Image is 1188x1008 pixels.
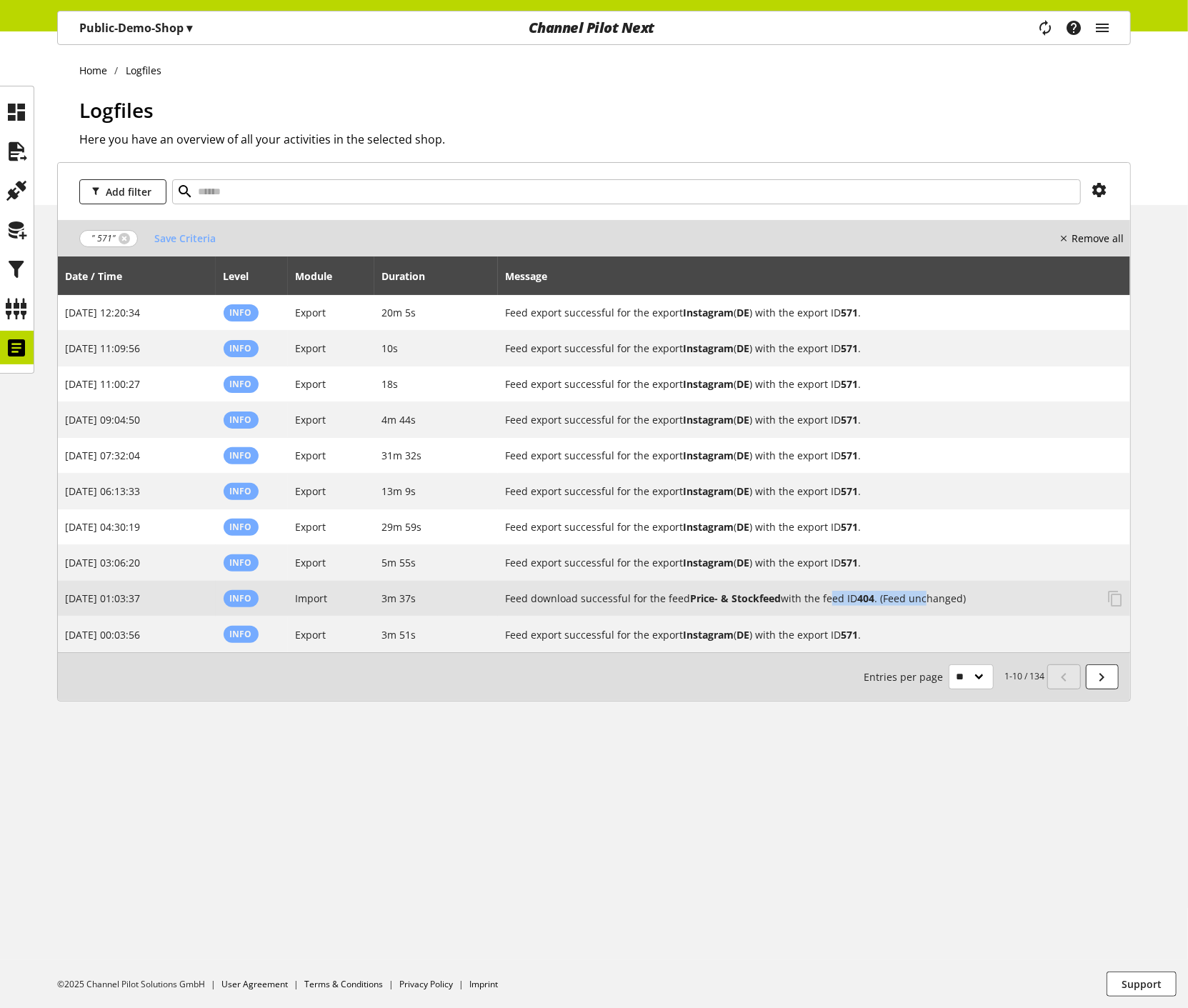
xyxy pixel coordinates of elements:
[296,592,328,605] span: Import
[683,306,734,319] b: Instagram
[382,413,416,426] span: 4m 44s
[79,63,115,78] a: Home
[66,413,141,426] span: [DATE] 09:04:50
[841,341,858,355] b: 571
[841,377,858,391] b: 571
[841,306,858,319] b: 571
[230,449,252,461] span: Info
[382,484,416,498] span: 13m 9s
[382,556,416,569] span: 5m 55s
[737,484,749,498] b: DE
[230,414,252,426] span: Info
[106,184,151,199] span: Add filter
[91,232,116,245] span: " 571"
[683,484,734,498] b: Instagram
[505,519,1096,534] h2: Feed export successful for the export Instagram (DE) with the export ID 571.
[505,484,1096,499] h2: Feed export successful for the export Instagram (DE) with the export ID 571.
[79,19,192,36] p: Public-Demo-Shop
[79,96,154,124] span: Logfiles
[296,556,326,569] span: Export
[66,592,141,605] span: [DATE] 01:03:37
[683,377,734,391] b: Instagram
[230,306,252,319] span: Info
[79,131,1131,148] h2: Here you have an overview of all your activities in the selected shop.
[230,342,252,354] span: Info
[505,448,1096,463] h2: Feed export successful for the export Instagram (DE) with the export ID 571.
[864,664,1045,689] small: 1-10 / 134
[864,669,949,684] span: Entries per page
[66,556,141,569] span: [DATE] 03:06:20
[230,378,252,390] span: Info
[382,269,440,284] div: Duration
[505,261,1122,290] div: Message
[224,269,264,284] div: Level
[66,484,141,498] span: [DATE] 06:13:33
[296,341,326,355] span: Export
[1122,977,1162,992] span: Support
[304,978,383,990] a: Terms & Conditions
[505,412,1096,427] h2: Feed export successful for the export Instagram (DE) with the export ID 571.
[382,449,422,462] span: 31m 32s
[186,20,192,36] span: ▾
[857,592,874,605] b: 404
[841,520,858,534] b: 571
[66,628,141,642] span: [DATE] 00:03:56
[230,628,252,640] span: Info
[505,627,1096,642] h2: Feed export successful for the export Instagram (DE) with the export ID 571.
[841,449,858,462] b: 571
[737,377,749,391] b: DE
[382,592,416,605] span: 3m 37s
[230,521,252,533] span: Info
[66,449,141,462] span: [DATE] 07:32:04
[382,628,416,642] span: 3m 51s
[382,306,416,319] span: 20m 5s
[66,520,141,534] span: [DATE] 04:30:19
[296,413,326,426] span: Export
[230,557,252,569] span: Info
[690,592,781,605] b: Price- & Stockfeed
[737,306,749,319] b: DE
[230,592,252,604] span: Info
[66,377,141,391] span: [DATE] 11:00:27
[221,978,288,990] a: User Agreement
[57,11,1131,45] nav: main navigation
[683,556,734,569] b: Instagram
[1107,972,1177,997] button: Support
[1072,231,1124,246] nobr: Remove all
[737,556,749,569] b: DE
[841,628,858,642] b: 571
[683,449,734,462] b: Instagram
[296,449,326,462] span: Export
[737,341,749,355] b: DE
[296,520,326,534] span: Export
[683,520,734,534] b: Instagram
[737,449,749,462] b: DE
[382,377,399,391] span: 18s
[66,306,141,319] span: [DATE] 12:20:34
[296,484,326,498] span: Export
[683,628,734,642] b: Instagram
[683,413,734,426] b: Instagram
[683,341,734,355] b: Instagram
[841,413,858,426] b: 571
[382,520,422,534] span: 29m 59s
[505,555,1096,570] h2: Feed export successful for the export Instagram (DE) with the export ID 571.
[144,226,226,251] button: Save Criteria
[737,520,749,534] b: DE
[296,628,326,642] span: Export
[79,179,166,204] button: Add filter
[382,341,399,355] span: 10s
[737,413,749,426] b: DE
[399,978,453,990] a: Privacy Policy
[841,556,858,569] b: 571
[469,978,498,990] a: Imprint
[66,341,141,355] span: [DATE] 11:09:56
[505,305,1096,320] h2: Feed export successful for the export Instagram (DE) with the export ID 571.
[230,485,252,497] span: Info
[57,978,221,991] li: ©2025 Channel Pilot Solutions GmbH
[66,269,137,284] div: Date / Time
[296,377,326,391] span: Export
[505,341,1096,356] h2: Feed export successful for the export Instagram (DE) with the export ID 571.
[505,591,1096,606] h2: Feed download successful for the feed Price- & Stockfeed with the feed ID 404. (Feed unchanged)
[505,376,1096,391] h2: Feed export successful for the export Instagram (DE) with the export ID 571.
